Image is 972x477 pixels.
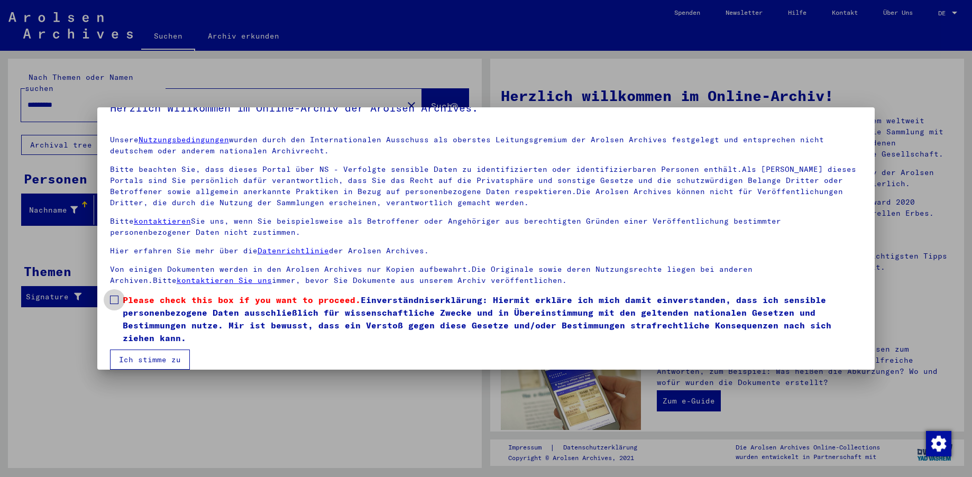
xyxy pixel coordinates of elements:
a: kontaktieren Sie uns [177,276,272,285]
h5: Herzlich Willkommen im Online-Archiv der Arolsen Archives. [110,99,862,116]
p: Bitte beachten Sie, dass dieses Portal über NS - Verfolgte sensible Daten zu identifizierten oder... [110,164,862,208]
button: Ich stimme zu [110,350,190,370]
img: Zustimmung ändern [926,431,951,456]
span: Einverständniserklärung: Hiermit erkläre ich mich damit einverstanden, dass ich sensible personen... [123,293,862,344]
span: Please check this box if you want to proceed. [123,295,361,305]
div: Zustimmung ändern [925,430,951,456]
a: Datenrichtlinie [258,246,329,255]
p: Hier erfahren Sie mehr über die der Arolsen Archives. [110,245,862,256]
p: Von einigen Dokumenten werden in den Arolsen Archives nur Kopien aufbewahrt.Die Originale sowie d... [110,264,862,286]
a: Nutzungsbedingungen [139,135,229,144]
a: kontaktieren [134,216,191,226]
p: Bitte Sie uns, wenn Sie beispielsweise als Betroffener oder Angehöriger aus berechtigten Gründen ... [110,216,862,238]
p: Unsere wurden durch den Internationalen Ausschuss als oberstes Leitungsgremium der Arolsen Archiv... [110,134,862,157]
